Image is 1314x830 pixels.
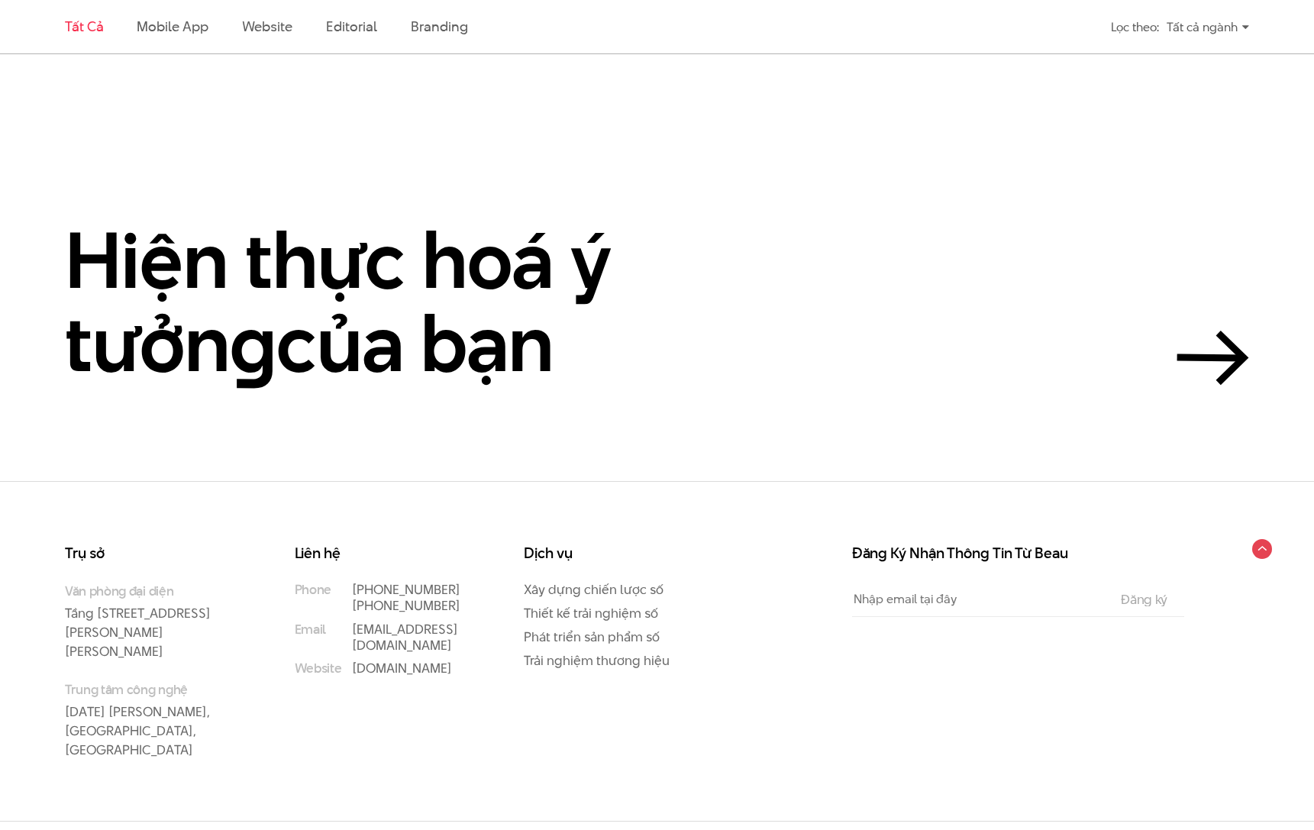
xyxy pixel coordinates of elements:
[524,546,693,561] h3: Dịch vụ
[242,17,292,36] a: Website
[1116,593,1172,606] input: Đăng ký
[65,582,234,600] small: Văn phòng đại diện
[411,17,467,36] a: Branding
[65,680,234,699] small: Trung tâm công nghệ
[65,582,234,661] p: Tầng [STREET_ADDRESS][PERSON_NAME][PERSON_NAME]
[852,582,1105,616] input: Nhập email tại đây
[65,218,1249,386] a: Hiện thực hoá ý tưởngcủa bạn
[524,580,663,599] a: Xây dựng chiến lược số
[524,628,660,646] a: Phát triển sản phẩm số
[65,218,752,386] h2: Hiện thực hoá ý tưởn của bạn
[852,546,1184,561] h3: Đăng Ký Nhận Thông Tin Từ Beau
[65,17,103,36] a: Tất cả
[295,582,331,598] small: Phone
[352,620,458,654] a: [EMAIL_ADDRESS][DOMAIN_NAME]
[326,17,377,36] a: Editorial
[65,680,234,760] p: [DATE] [PERSON_NAME], [GEOGRAPHIC_DATA], [GEOGRAPHIC_DATA]
[1167,14,1249,40] div: Tất cả ngành
[524,651,670,670] a: Trải nghiệm thương hiệu
[137,17,208,36] a: Mobile app
[295,660,342,677] small: Website
[352,580,460,599] a: [PHONE_NUMBER]
[295,546,463,561] h3: Liên hệ
[295,622,326,638] small: Email
[65,546,234,561] h3: Trụ sở
[524,604,658,622] a: Thiết kế trải nghiệm số
[352,596,460,615] a: [PHONE_NUMBER]
[230,289,276,398] en: g
[352,659,452,677] a: [DOMAIN_NAME]
[1111,14,1159,40] div: Lọc theo:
